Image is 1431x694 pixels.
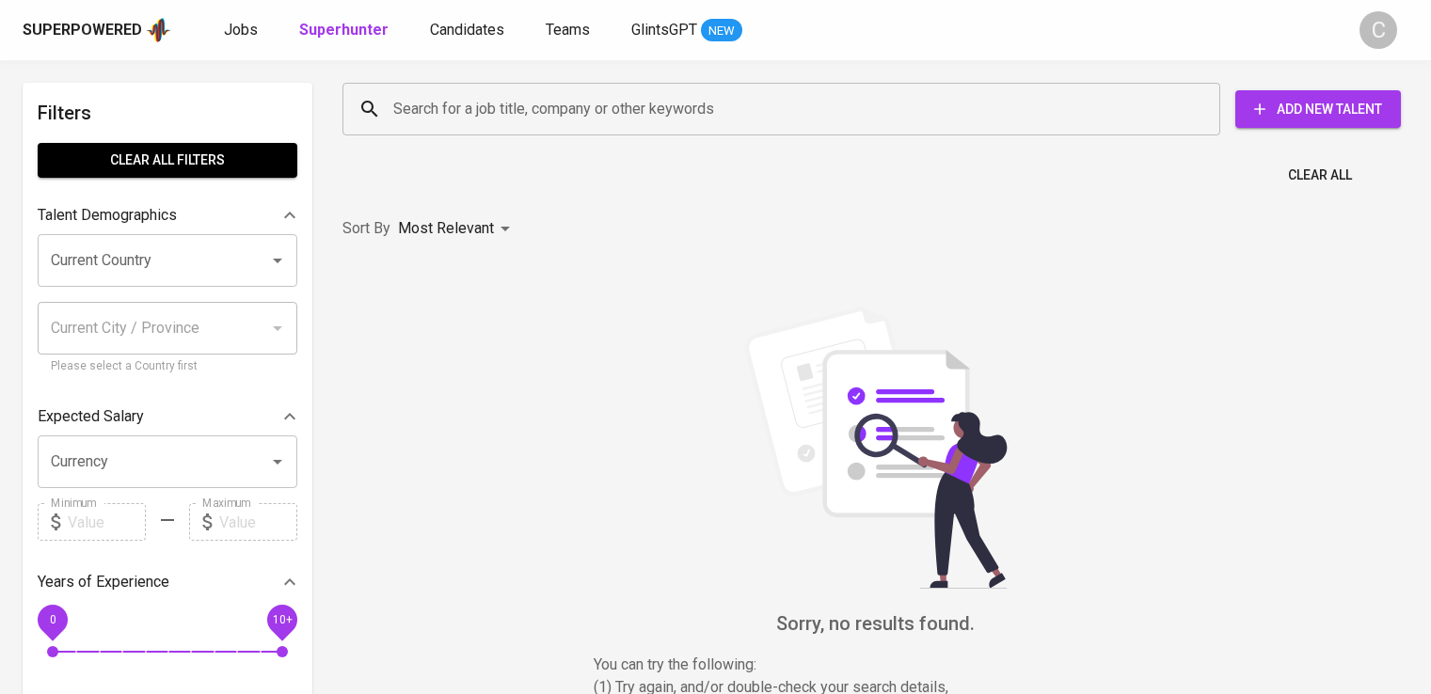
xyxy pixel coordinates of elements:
[38,204,177,227] p: Talent Demographics
[631,19,742,42] a: GlintsGPT NEW
[146,16,171,44] img: app logo
[631,21,697,39] span: GlintsGPT
[1250,98,1386,121] span: Add New Talent
[1359,11,1397,49] div: C
[594,654,1158,676] p: You can try the following :
[1288,164,1352,187] span: Clear All
[1235,90,1401,128] button: Add New Talent
[701,22,742,40] span: NEW
[219,503,297,541] input: Value
[49,613,56,626] span: 0
[398,217,494,240] p: Most Relevant
[224,21,258,39] span: Jobs
[68,503,146,541] input: Value
[23,20,142,41] div: Superpowered
[51,357,284,376] p: Please select a Country first
[53,149,282,172] span: Clear All filters
[23,16,171,44] a: Superpoweredapp logo
[430,19,508,42] a: Candidates
[342,217,390,240] p: Sort By
[299,21,389,39] b: Superhunter
[38,563,297,601] div: Years of Experience
[735,307,1017,589] img: file_searching.svg
[224,19,262,42] a: Jobs
[264,247,291,274] button: Open
[38,197,297,234] div: Talent Demographics
[342,608,1408,639] h6: Sorry, no results found.
[264,449,291,475] button: Open
[38,398,297,435] div: Expected Salary
[38,405,144,428] p: Expected Salary
[1280,158,1359,193] button: Clear All
[546,21,590,39] span: Teams
[430,21,504,39] span: Candidates
[546,19,594,42] a: Teams
[398,212,517,246] div: Most Relevant
[38,571,169,593] p: Years of Experience
[299,19,392,42] a: Superhunter
[272,613,292,626] span: 10+
[38,143,297,178] button: Clear All filters
[38,98,297,128] h6: Filters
